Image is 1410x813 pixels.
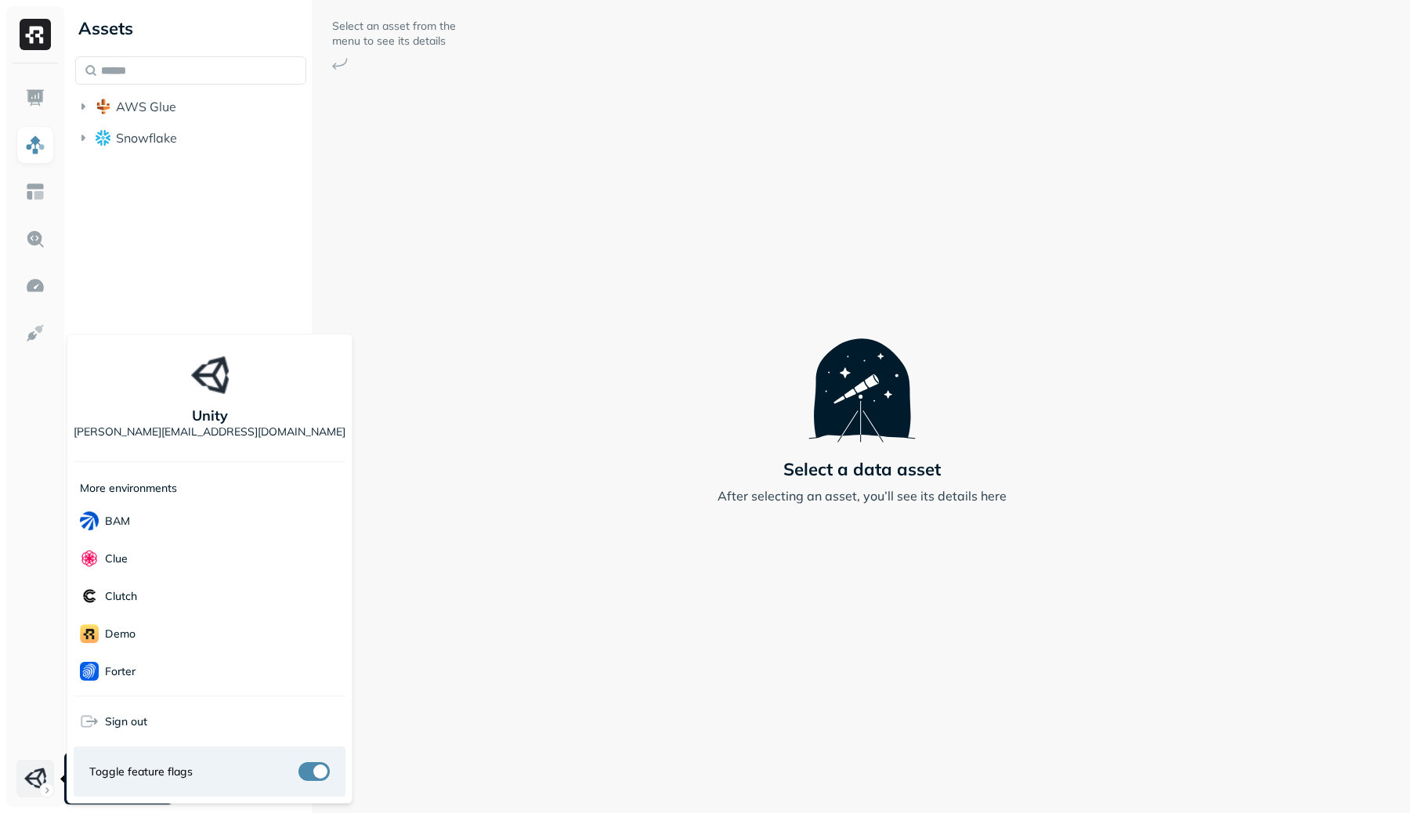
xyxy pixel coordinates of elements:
[105,714,147,729] span: Sign out
[105,627,136,641] p: demo
[105,514,130,529] p: BAM
[74,425,345,439] p: [PERSON_NAME][EMAIL_ADDRESS][DOMAIN_NAME]
[105,551,128,566] p: Clue
[105,664,136,679] p: Forter
[80,511,99,530] img: BAM
[80,549,99,568] img: Clue
[80,587,99,605] img: Clutch
[105,589,137,604] p: Clutch
[80,481,177,496] p: More environments
[80,624,99,643] img: demo
[89,764,193,779] span: Toggle feature flags
[191,356,229,394] img: Unity
[192,406,228,425] p: Unity
[80,662,99,681] img: Forter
